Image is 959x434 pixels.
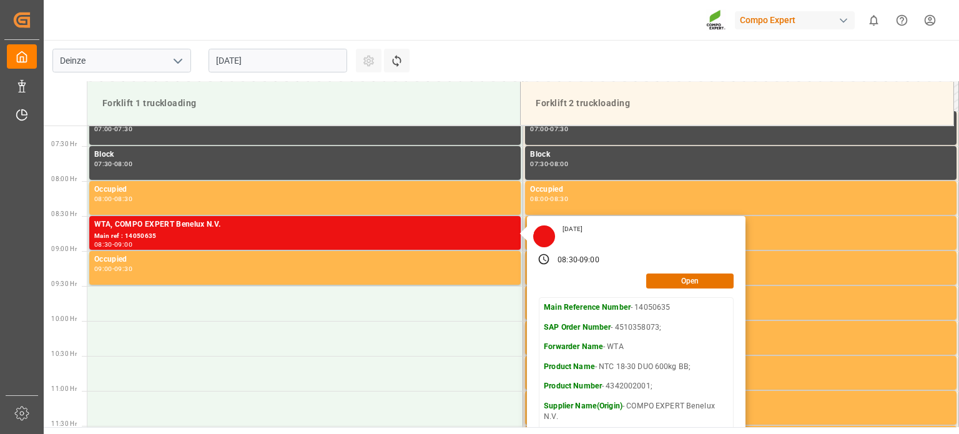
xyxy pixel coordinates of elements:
div: Occupied [94,254,516,266]
button: Open [646,274,734,289]
p: - NTC 18-30 DUO 600kg BB; [544,362,729,373]
button: show 0 new notifications [860,6,888,34]
div: - [578,255,579,266]
span: 08:00 Hr [51,175,77,182]
div: 08:30 [114,196,132,202]
p: - 4342002001; [544,381,729,392]
div: 07:30 [550,126,568,132]
div: Occupied [94,184,516,196]
span: 07:30 Hr [51,141,77,147]
div: 07:30 [530,161,548,167]
strong: Product Number [544,382,602,390]
span: 09:30 Hr [51,280,77,287]
div: Block [530,149,952,161]
div: 07:00 [530,126,548,132]
div: Block [94,149,516,161]
div: 08:30 [94,242,112,247]
p: - WTA [544,342,729,353]
input: Type to search/select [52,49,191,72]
div: - [112,196,114,202]
button: open menu [168,51,187,71]
div: 08:00 [530,196,548,202]
div: Occupied [530,184,952,196]
div: 09:30 [114,266,132,272]
p: - 14050635 [544,302,729,313]
div: 08:00 [550,161,568,167]
div: - [548,126,550,132]
strong: Forwarder Name [544,342,603,351]
span: 10:00 Hr [51,315,77,322]
div: 08:30 [550,196,568,202]
strong: Product Name [544,362,595,371]
strong: SAP Order Number [544,323,611,332]
p: - COMPO EXPERT Benelux N.V. [544,401,729,423]
img: Screenshot%202023-09-29%20at%2010.02.21.png_1712312052.png [706,9,726,31]
button: Help Center [888,6,916,34]
div: Forklift 1 truckloading [97,92,510,115]
p: - 4510358073; [544,322,729,333]
div: - [548,161,550,167]
div: Forklift 2 truckloading [531,92,943,115]
div: - [112,126,114,132]
strong: Main Reference Number [544,303,631,312]
strong: Supplier Name(Origin) [544,402,622,410]
div: 07:30 [94,161,112,167]
div: 09:00 [114,242,132,247]
div: - [548,196,550,202]
div: Main ref : 14050635 [94,231,516,242]
div: 09:00 [579,255,599,266]
div: - [112,266,114,272]
input: DD.MM.YYYY [209,49,347,72]
div: 07:00 [94,126,112,132]
span: 11:00 Hr [51,385,77,392]
div: [DATE] [558,225,587,234]
div: Compo Expert [735,11,855,29]
div: 09:00 [94,266,112,272]
span: 09:00 Hr [51,245,77,252]
span: 10:30 Hr [51,350,77,357]
div: - [112,242,114,247]
div: 08:00 [114,161,132,167]
span: 11:30 Hr [51,420,77,427]
div: 08:00 [94,196,112,202]
span: 08:30 Hr [51,210,77,217]
div: WTA, COMPO EXPERT Benelux N.V. [94,219,516,231]
div: - [112,161,114,167]
div: 07:30 [114,126,132,132]
button: Compo Expert [735,8,860,32]
div: 08:30 [558,255,578,266]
